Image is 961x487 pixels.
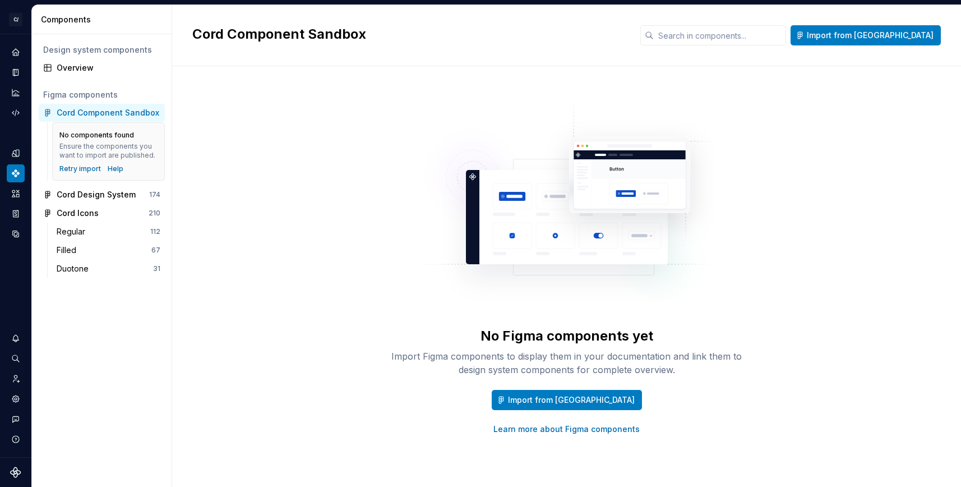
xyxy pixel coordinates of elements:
[7,104,25,122] a: Code automation
[7,370,25,388] a: Invite team
[7,205,25,223] a: Storybook stories
[153,264,160,273] div: 31
[57,208,99,219] div: Cord Icons
[52,241,165,259] a: Filled67
[7,225,25,243] a: Data sources
[52,260,165,278] a: Duotone31
[7,144,25,162] a: Design tokens
[493,424,640,435] a: Learn more about Figma components
[7,84,25,102] a: Analytics
[7,63,25,81] a: Documentation
[59,164,101,173] button: Retry import
[52,223,165,241] a: Regular112
[2,7,29,31] button: C/
[39,59,165,77] a: Overview
[43,44,160,56] div: Design system components
[480,327,653,345] div: No Figma components yet
[7,329,25,347] button: Notifications
[149,190,160,199] div: 174
[9,13,22,26] div: C/
[387,350,746,376] div: Import Figma components to display them in your documentation and link them to design system comp...
[57,107,159,118] div: Cord Component Sandbox
[492,390,642,410] button: Import from [GEOGRAPHIC_DATA]
[43,89,160,100] div: Figma components
[57,189,136,200] div: Cord Design System
[39,204,165,222] a: Cord Icons210
[7,390,25,408] a: Settings
[654,25,786,45] input: Search in components...
[791,25,941,45] button: Import from [GEOGRAPHIC_DATA]
[807,30,934,41] span: Import from [GEOGRAPHIC_DATA]
[508,394,635,406] span: Import from [GEOGRAPHIC_DATA]
[57,226,90,237] div: Regular
[108,164,123,173] a: Help
[7,43,25,61] a: Home
[150,227,160,236] div: 112
[57,245,81,256] div: Filled
[7,164,25,182] a: Components
[149,209,160,218] div: 210
[59,131,134,140] div: No components found
[57,62,160,73] div: Overview
[192,25,627,43] h2: Cord Component Sandbox
[59,142,158,160] div: Ensure the components you want to import are published.
[7,350,25,367] button: Search ⌘K
[10,467,21,478] svg: Supernova Logo
[57,263,93,274] div: Duotone
[39,104,165,122] a: Cord Component Sandbox
[7,410,25,428] button: Contact support
[7,185,25,203] a: Assets
[41,14,167,25] div: Components
[39,186,165,204] a: Cord Design System174
[151,246,160,255] div: 67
